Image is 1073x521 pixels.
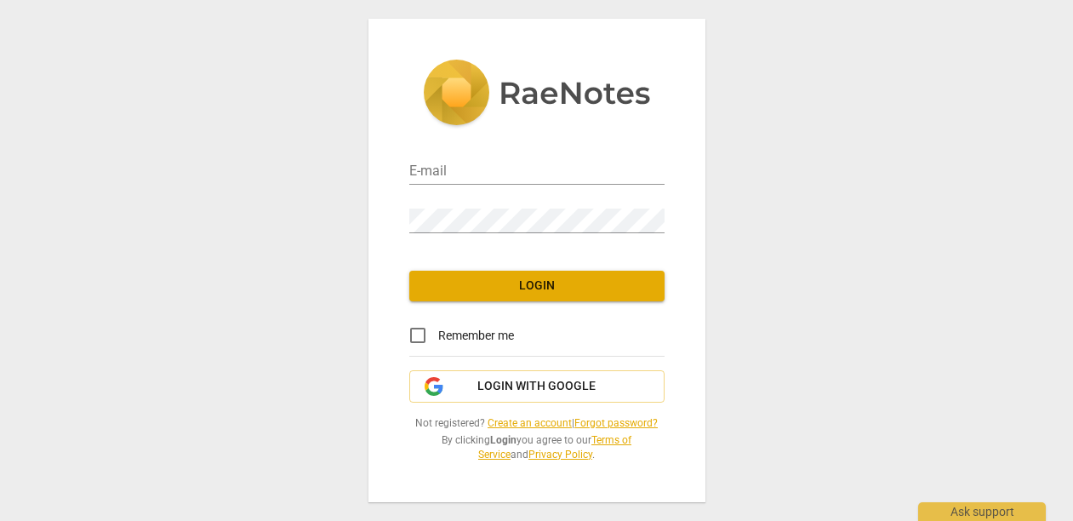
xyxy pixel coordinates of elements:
span: Login with Google [477,378,596,395]
div: Ask support [918,502,1046,521]
span: Not registered? | [409,416,665,431]
a: Create an account [488,417,572,429]
span: By clicking you agree to our and . [409,433,665,461]
b: Login [490,434,517,446]
img: 5ac2273c67554f335776073100b6d88f.svg [423,60,651,129]
span: Remember me [438,327,514,345]
a: Terms of Service [478,434,631,461]
span: Login [423,278,651,295]
a: Privacy Policy [528,449,592,461]
button: Login [409,271,665,301]
button: Login with Google [409,370,665,403]
a: Forgot password? [574,417,658,429]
